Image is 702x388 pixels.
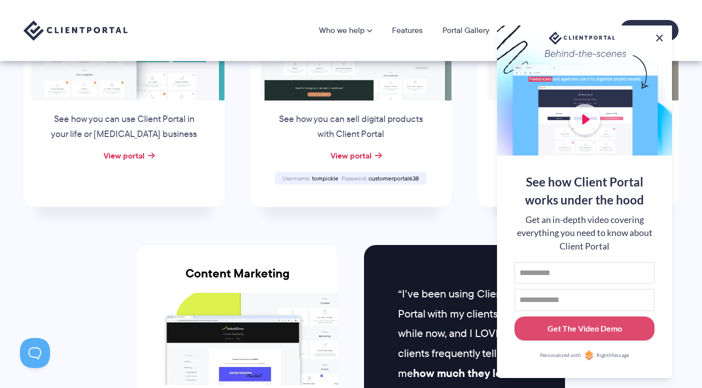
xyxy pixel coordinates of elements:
span: RightMessage [596,351,629,359]
img: Personalized with RightMessage [584,350,594,360]
iframe: Toggle Customer Support [20,338,50,368]
p: See how you can use Client Portal in your life or [MEDICAL_DATA] business [48,112,200,142]
a: Buy Now! [620,20,678,41]
span: tompickle [312,174,338,182]
div: See how Client Portal works under the hood [514,173,654,209]
span: Password [341,174,367,182]
p: See how you can sell digital products with Client Portal [275,112,427,142]
h3: Content Marketing [137,266,338,292]
a: View portal [330,149,371,161]
div: Get The Video Demo [547,322,622,334]
span: Username [282,174,310,182]
a: View portal [103,149,144,161]
a: Who we help [319,26,372,34]
span: Personalized with [540,351,581,359]
button: Get The Video Demo [514,316,654,341]
div: Get an in-depth video covering everything you need to know about Client Portal [514,213,654,253]
a: Personalized withRightMessage [514,350,654,360]
a: Portal Gallery [442,26,489,34]
a: Features [392,26,422,34]
span: customerportal638 [368,174,419,182]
